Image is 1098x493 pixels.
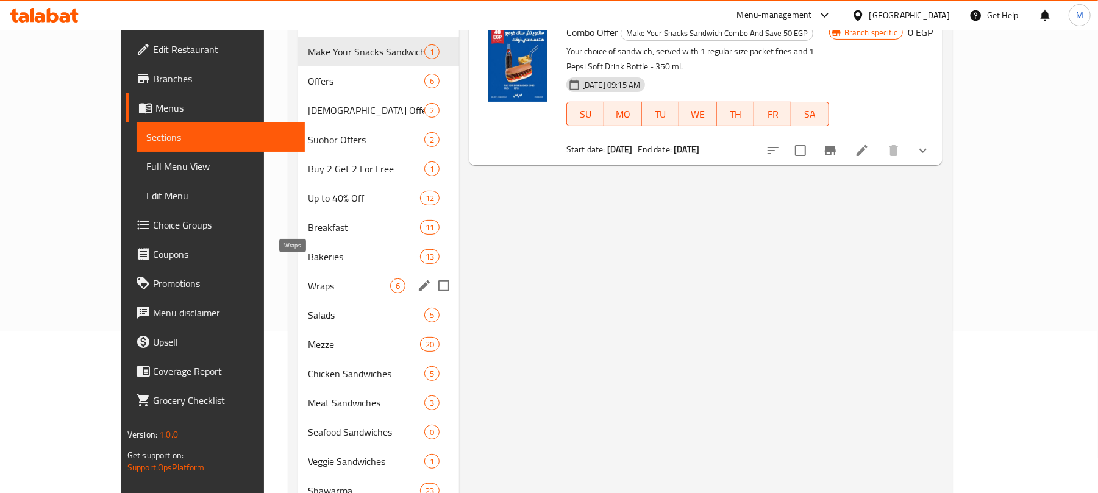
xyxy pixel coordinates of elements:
span: Promotions [153,276,295,291]
span: Make Your Snacks Sandwich Combo And Save 50 EGP [308,44,424,59]
span: Offers [308,74,424,88]
b: [DATE] [607,141,633,157]
div: items [424,425,440,439]
span: [DEMOGRAPHIC_DATA] Offers [308,103,424,118]
span: Upsell [153,335,295,349]
a: Grocery Checklist [126,386,305,415]
div: items [424,74,440,88]
div: Salads5 [298,300,459,330]
a: Sections [137,122,305,152]
div: Breakfast11 [298,213,459,242]
b: [DATE] [674,141,699,157]
div: items [424,103,440,118]
a: Full Menu View [137,152,305,181]
button: Branch-specific-item [816,136,845,165]
span: Coverage Report [153,364,295,378]
button: sort-choices [758,136,788,165]
span: Wraps [308,278,390,293]
button: TU [642,102,679,126]
span: 5 [425,368,439,380]
span: Version: [127,427,157,442]
button: SA [791,102,829,126]
span: FR [759,105,786,123]
div: Menu-management [737,8,812,23]
span: Seafood Sandwiches [308,425,424,439]
div: items [420,249,440,264]
div: Make Your Snacks Sandwich Combo And Save 50 EGP1 [298,37,459,66]
a: Menus [126,93,305,122]
span: End date: [638,141,672,157]
span: 1.0.0 [159,427,178,442]
div: Up to 40% Off [308,191,420,205]
div: items [424,161,440,176]
h6: 0 EGP [908,24,933,41]
div: [DEMOGRAPHIC_DATA] Offers2 [298,96,459,125]
div: Chicken Sandwiches5 [298,359,459,388]
span: 6 [391,280,405,292]
button: edit [415,277,433,295]
div: Iftar Offers [308,103,424,118]
img: Combo Offer [479,24,557,102]
button: show more [908,136,938,165]
span: Combo Offer [566,23,618,41]
span: 2 [425,134,439,146]
span: Branches [153,71,295,86]
button: FR [754,102,791,126]
div: Seafood Sandwiches0 [298,417,459,447]
div: Mezze20 [298,330,459,359]
span: 6 [425,76,439,87]
a: Branches [126,64,305,93]
span: Salads [308,308,424,322]
span: [DATE] 09:15 AM [577,79,645,91]
span: Sections [146,130,295,144]
div: items [420,337,440,352]
div: Offers6 [298,66,459,96]
span: 2 [425,105,439,116]
span: Menus [155,101,295,115]
span: 13 [421,251,439,263]
span: Mezze [308,337,420,352]
div: items [424,308,440,322]
button: WE [679,102,716,126]
button: TH [717,102,754,126]
a: Choice Groups [126,210,305,239]
a: Edit Restaurant [126,35,305,64]
div: items [420,220,440,235]
button: MO [604,102,641,126]
span: 12 [421,193,439,204]
span: Edit Menu [146,188,295,203]
span: 1 [425,163,439,175]
div: items [424,395,440,410]
a: Coverage Report [126,356,305,386]
span: Start date: [566,141,605,157]
div: Meat Sandwiches3 [298,388,459,417]
span: Breakfast [308,220,420,235]
div: items [424,132,440,147]
div: [GEOGRAPHIC_DATA] [869,9,950,22]
div: items [390,278,405,293]
div: items [424,454,440,469]
span: Bakeries [308,249,420,264]
span: M [1076,9,1083,22]
span: 3 [425,397,439,409]
span: SU [572,105,599,123]
span: 1 [425,46,439,58]
div: Veggie Sandwiches1 [298,447,459,476]
span: 11 [421,222,439,233]
span: TU [647,105,674,123]
button: delete [879,136,908,165]
span: 20 [421,339,439,350]
span: Make Your Snacks Sandwich Combo And Save 50 EGP [621,26,813,40]
a: Coupons [126,239,305,269]
span: Veggie Sandwiches [308,454,424,469]
svg: Show Choices [916,143,930,158]
span: Chicken Sandwiches [308,366,424,381]
span: Branch specific [840,27,902,38]
span: SA [796,105,824,123]
p: Your choice of sandwich, served with 1 regular size packet fries and 1 Pepsi Soft Drink Bottle - ... [566,44,829,74]
div: items [424,44,440,59]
